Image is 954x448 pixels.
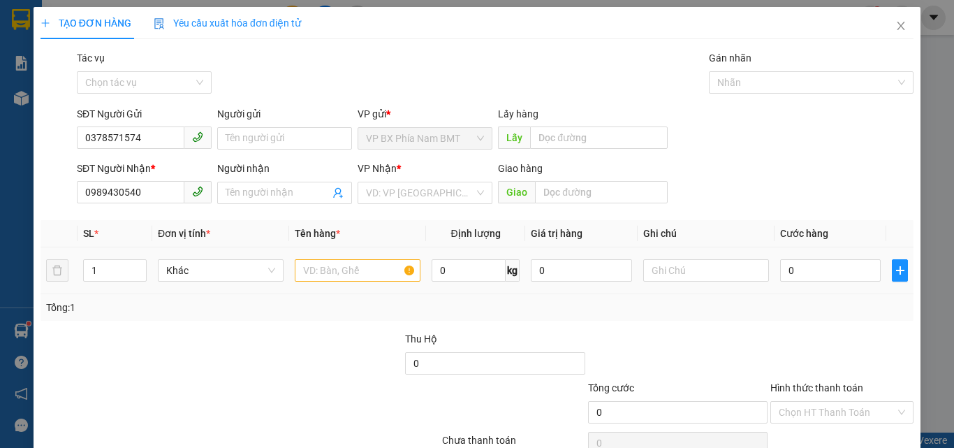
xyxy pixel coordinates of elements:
[154,17,301,29] span: Yêu cầu xuất hóa đơn điện tử
[154,18,165,29] img: icon
[498,108,538,120] span: Lấy hàng
[77,52,105,64] label: Tác vụ
[531,259,631,282] input: 0
[498,181,535,203] span: Giao
[709,52,751,64] label: Gán nhãn
[158,228,210,239] span: Đơn vị tính
[217,161,352,176] div: Người nhận
[192,131,203,143] span: phone
[77,161,212,176] div: SĐT Người Nhận
[46,300,369,315] div: Tổng: 1
[892,259,908,282] button: plus
[780,228,828,239] span: Cước hàng
[405,333,437,345] span: Thu Hộ
[295,259,420,282] input: VD: Bàn, Ghế
[192,186,203,197] span: phone
[498,127,530,149] span: Lấy
[506,259,520,282] span: kg
[531,228,582,239] span: Giá trị hàng
[217,106,352,122] div: Người gửi
[41,17,131,29] span: TẠO ĐƠN HÀNG
[166,260,275,281] span: Khác
[895,20,907,31] span: close
[332,187,344,198] span: user-add
[638,220,775,247] th: Ghi chú
[893,265,907,276] span: plus
[41,18,50,28] span: plus
[535,181,668,203] input: Dọc đường
[770,382,863,393] label: Hình thức thanh toán
[358,163,397,174] span: VP Nhận
[358,106,492,122] div: VP gửi
[588,382,634,393] span: Tổng cước
[643,259,769,282] input: Ghi Chú
[530,127,668,149] input: Dọc đường
[450,228,500,239] span: Định lượng
[83,228,94,239] span: SL
[366,128,484,149] span: VP BX Phía Nam BMT
[46,259,68,282] button: delete
[77,106,212,122] div: SĐT Người Gửi
[498,163,543,174] span: Giao hàng
[295,228,340,239] span: Tên hàng
[881,7,920,46] button: Close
